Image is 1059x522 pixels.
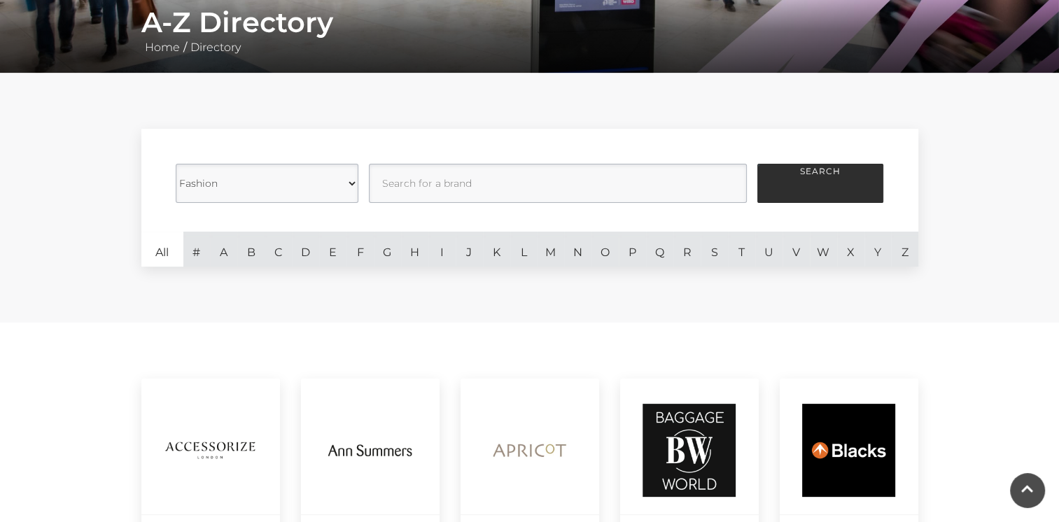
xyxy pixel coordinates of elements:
[141,6,918,39] h1: A-Z Directory
[456,232,483,267] a: J
[701,232,728,267] a: S
[755,232,783,267] a: U
[619,232,646,267] a: P
[891,232,918,267] a: Z
[537,232,564,267] a: M
[141,41,183,54] a: Home
[428,232,456,267] a: I
[401,232,428,267] a: H
[591,232,619,267] a: O
[131,6,929,56] div: /
[183,232,211,267] a: #
[837,232,864,267] a: X
[346,232,374,267] a: F
[369,164,747,203] input: Search for a brand
[292,232,319,267] a: D
[319,232,346,267] a: E
[646,232,673,267] a: Q
[483,232,510,267] a: K
[757,164,883,203] button: Search
[141,232,183,267] a: All
[810,232,837,267] a: W
[728,232,755,267] a: T
[374,232,401,267] a: G
[864,232,892,267] a: Y
[564,232,591,267] a: N
[210,232,237,267] a: A
[237,232,265,267] a: B
[187,41,244,54] a: Directory
[673,232,701,267] a: R
[510,232,538,267] a: L
[265,232,292,267] a: C
[783,232,810,267] a: V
